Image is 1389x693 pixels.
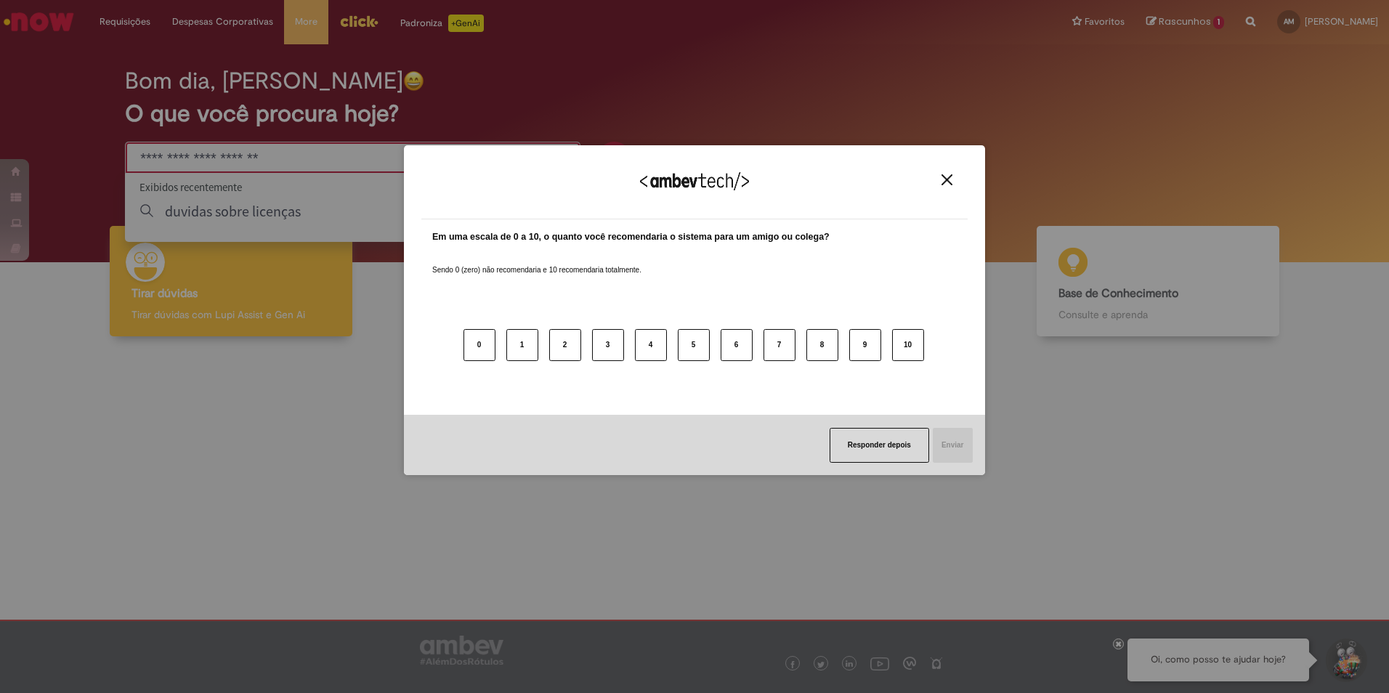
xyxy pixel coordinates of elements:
[549,329,581,361] button: 2
[764,329,795,361] button: 7
[849,329,881,361] button: 9
[432,248,641,275] label: Sendo 0 (zero) não recomendaria e 10 recomendaria totalmente.
[830,428,929,463] button: Responder depois
[463,329,495,361] button: 0
[721,329,753,361] button: 6
[506,329,538,361] button: 1
[678,329,710,361] button: 5
[941,174,952,185] img: Close
[806,329,838,361] button: 8
[892,329,924,361] button: 10
[592,329,624,361] button: 3
[937,174,957,186] button: Close
[635,329,667,361] button: 4
[640,172,749,190] img: Logo Ambevtech
[432,230,830,244] label: Em uma escala de 0 a 10, o quanto você recomendaria o sistema para um amigo ou colega?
